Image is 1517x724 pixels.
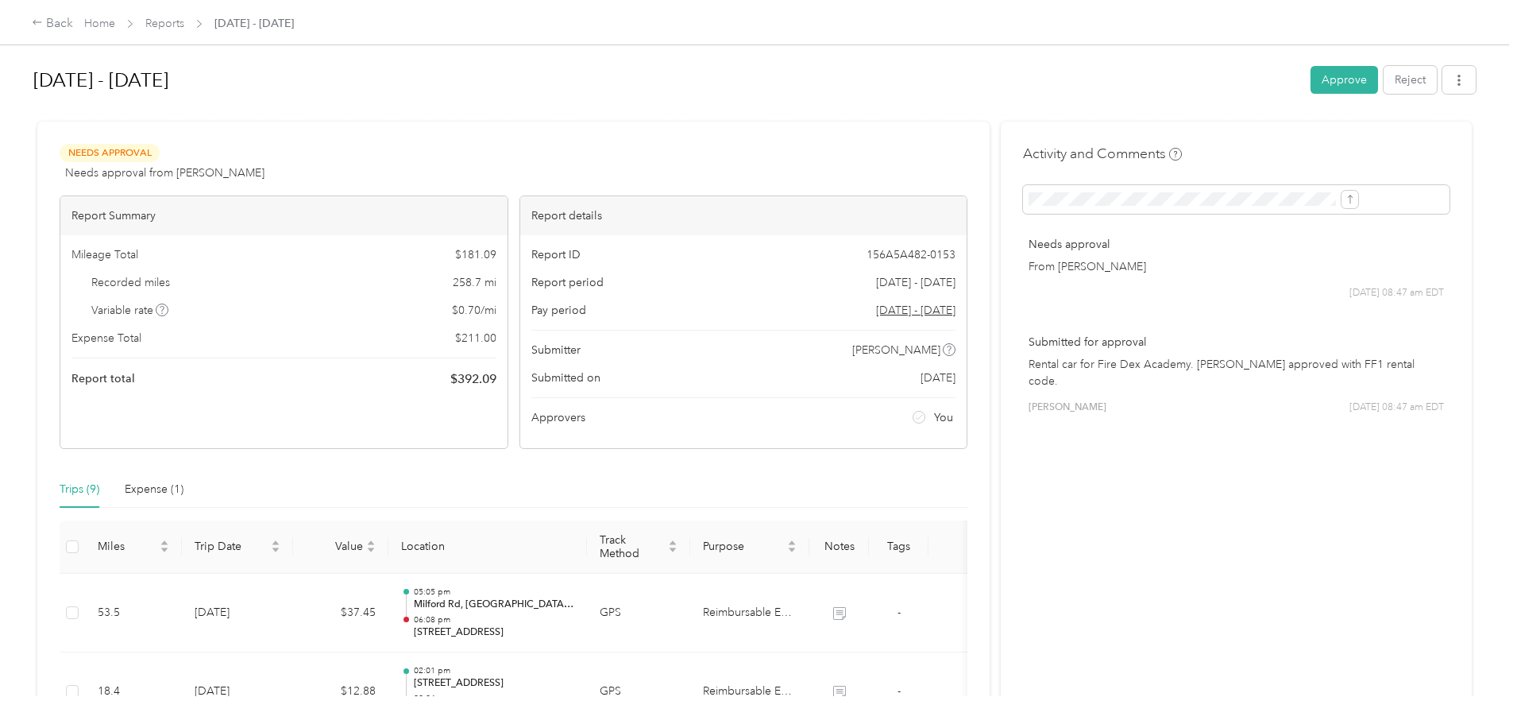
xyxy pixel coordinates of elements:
[85,521,182,574] th: Miles
[98,540,156,553] span: Miles
[531,342,581,358] span: Submitter
[876,274,955,291] span: [DATE] - [DATE]
[71,370,135,387] span: Report total
[1029,258,1444,275] p: From [PERSON_NAME]
[934,409,953,426] span: You
[125,481,183,498] div: Expense (1)
[587,574,690,653] td: GPS
[160,545,169,555] span: caret-down
[450,370,496,389] span: $ 392.09
[600,533,665,560] span: Track Method
[91,274,170,291] span: Recorded miles
[453,274,496,291] span: 258.7 mi
[1029,356,1444,389] p: Rental car for Fire Dex Academy. [PERSON_NAME] approved with FF1 rental code.
[388,521,587,574] th: Location
[85,574,182,653] td: 53.5
[531,302,586,319] span: Pay period
[414,676,574,691] p: [STREET_ADDRESS]
[787,545,797,555] span: caret-down
[1384,66,1437,94] button: Reject
[414,614,574,625] p: 06:08 pm
[414,665,574,676] p: 02:01 pm
[452,302,496,319] span: $ 0.70 / mi
[366,538,376,548] span: caret-up
[809,521,869,574] th: Notes
[32,14,73,33] div: Back
[271,538,280,548] span: caret-up
[1029,401,1106,415] span: [PERSON_NAME]
[145,17,184,30] a: Reports
[414,598,574,612] p: Milford Rd, [GEOGRAPHIC_DATA], [GEOGRAPHIC_DATA]
[668,538,677,548] span: caret-up
[1349,286,1444,300] span: [DATE] 08:47 am EDT
[65,165,264,181] span: Needs approval from [PERSON_NAME]
[60,144,160,162] span: Needs Approval
[182,574,293,653] td: [DATE]
[787,538,797,548] span: caret-up
[703,540,784,553] span: Purpose
[921,370,955,386] span: [DATE]
[531,246,581,263] span: Report ID
[71,246,138,263] span: Mileage Total
[690,521,809,574] th: Purpose
[897,684,901,698] span: -
[33,61,1299,99] h1: Sep 22 - 28, 2025
[414,587,574,598] p: 05:05 pm
[306,540,363,553] span: Value
[531,409,585,426] span: Approvers
[869,521,928,574] th: Tags
[60,196,508,235] div: Report Summary
[531,370,600,386] span: Submitted on
[60,481,99,498] div: Trips (9)
[195,540,268,553] span: Trip Date
[867,246,955,263] span: 156A5A482-0153
[1029,236,1444,253] p: Needs approval
[852,342,940,358] span: [PERSON_NAME]
[1029,334,1444,350] p: Submitted for approval
[84,17,115,30] a: Home
[587,521,690,574] th: Track Method
[520,196,967,235] div: Report details
[1428,635,1517,724] iframe: Everlance-gr Chat Button Frame
[897,606,901,619] span: -
[71,330,141,347] span: Expense Total
[366,545,376,555] span: caret-down
[182,521,293,574] th: Trip Date
[293,521,388,574] th: Value
[214,15,294,32] span: [DATE] - [DATE]
[668,545,677,555] span: caret-down
[293,574,388,653] td: $37.45
[455,330,496,347] span: $ 211.00
[414,625,574,640] p: [STREET_ADDRESS]
[876,302,955,319] span: Go to pay period
[1310,66,1378,94] button: Approve
[1023,144,1182,164] h4: Activity and Comments
[690,574,809,653] td: Reimbursable Expense
[414,693,574,704] p: 02:24 pm
[91,302,169,319] span: Variable rate
[1349,401,1444,415] span: [DATE] 08:47 am EDT
[455,246,496,263] span: $ 181.09
[531,274,604,291] span: Report period
[160,538,169,548] span: caret-up
[271,545,280,555] span: caret-down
